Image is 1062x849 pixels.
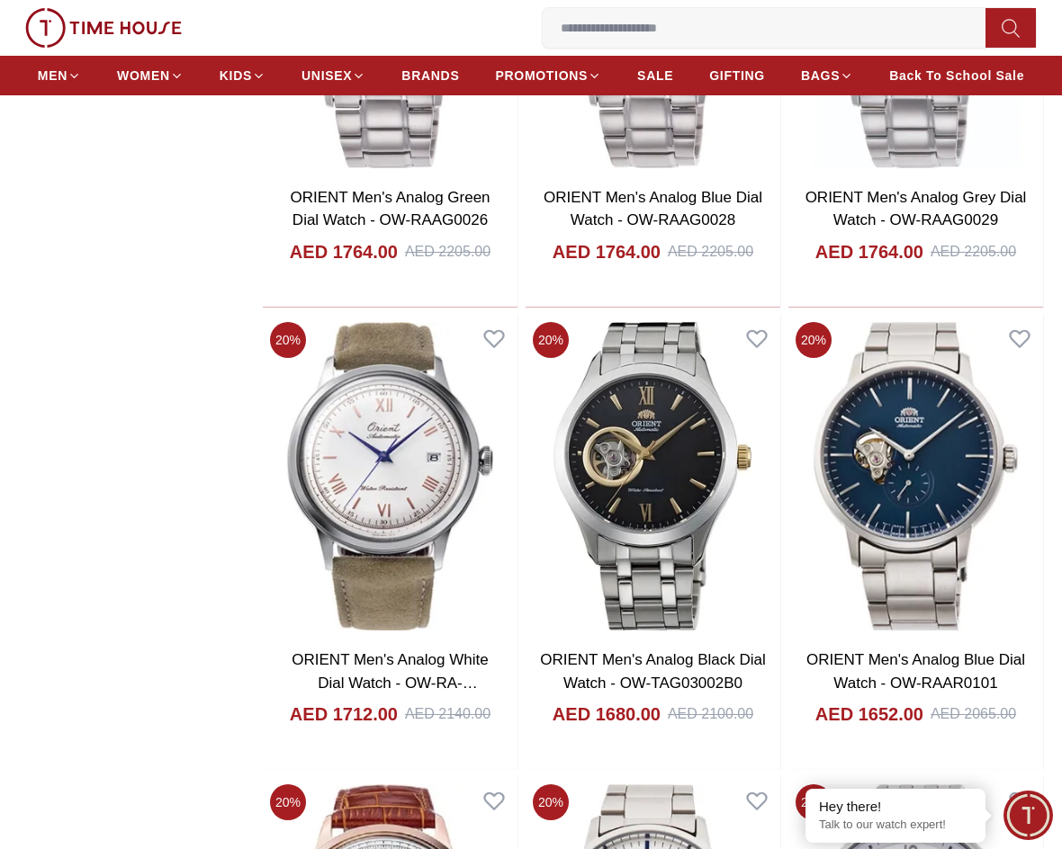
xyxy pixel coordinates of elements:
[405,241,490,263] div: AED 2205.00
[401,59,459,92] a: BRANDS
[290,189,490,229] a: ORIENT Men's Analog Green Dial Watch - OW-RAAG0026
[889,67,1024,85] span: Back To School Sale
[815,702,923,727] h4: AED 1652.00
[263,315,517,639] img: ORIENT Men's Analog White Dial Watch - OW-RA-AC0027S30B
[668,703,753,725] div: AED 2100.00
[220,67,252,85] span: KIDS
[270,322,306,358] span: 20 %
[117,67,170,85] span: WOMEN
[301,59,365,92] a: UNISEX
[668,241,753,263] div: AED 2205.00
[38,67,67,85] span: MEN
[301,67,352,85] span: UNISEX
[889,59,1024,92] a: Back To School Sale
[819,798,972,816] div: Hey there!
[401,67,459,85] span: BRANDS
[495,59,601,92] a: PROMOTIONS
[290,239,398,264] h4: AED 1764.00
[270,784,306,820] span: 20 %
[819,818,972,833] p: Talk to our watch expert!
[637,67,673,85] span: SALE
[637,59,673,92] a: SALE
[709,59,765,92] a: GIFTING
[405,703,490,725] div: AED 2140.00
[796,322,832,358] span: 20 %
[788,315,1043,639] img: ORIENT Men's Analog Blue Dial Watch - OW-RAAR0101
[290,702,398,727] h4: AED 1712.00
[117,59,184,92] a: WOMEN
[533,784,569,820] span: 20 %
[540,651,765,692] a: ORIENT Men's Analog Black Dial Watch - OW-TAG03002B0
[553,239,661,264] h4: AED 1764.00
[806,651,1025,692] a: ORIENT Men's Analog Blue Dial Watch - OW-RAAR0101
[553,702,661,727] h4: AED 1680.00
[495,67,588,85] span: PROMOTIONS
[796,784,832,820] span: 20 %
[709,67,765,85] span: GIFTING
[931,241,1016,263] div: AED 2205.00
[931,703,1016,725] div: AED 2065.00
[801,59,853,92] a: BAGS
[25,8,182,48] img: ...
[526,315,780,639] img: ORIENT Men's Analog Black Dial Watch - OW-TAG03002B0
[292,651,488,714] a: ORIENT Men's Analog White Dial Watch - OW-RA-AC0027S30B
[533,322,569,358] span: 20 %
[544,189,762,229] a: ORIENT Men's Analog Blue Dial Watch - OW-RAAG0028
[805,189,1027,229] a: ORIENT Men's Analog Grey Dial Watch - OW-RAAG0029
[1003,791,1053,840] div: Chat Widget
[801,67,840,85] span: BAGS
[815,239,923,264] h4: AED 1764.00
[220,59,265,92] a: KIDS
[38,59,81,92] a: MEN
